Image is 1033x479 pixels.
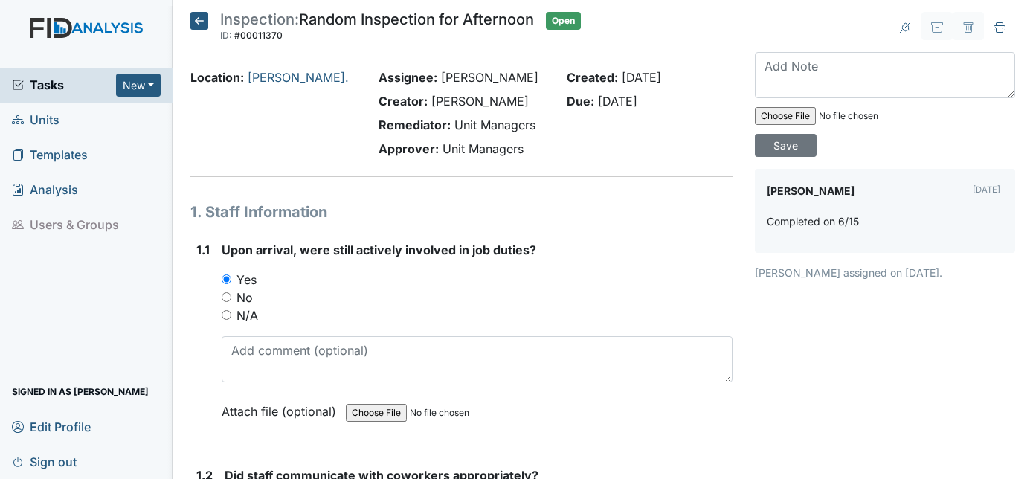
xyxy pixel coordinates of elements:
[622,70,661,85] span: [DATE]
[431,94,529,109] span: [PERSON_NAME]
[767,213,859,229] p: Completed on 6/15
[973,184,1000,195] small: [DATE]
[12,380,149,403] span: Signed in as [PERSON_NAME]
[236,289,253,306] label: No
[441,70,538,85] span: [PERSON_NAME]
[12,109,59,132] span: Units
[567,94,594,109] strong: Due:
[222,274,231,284] input: Yes
[220,10,299,28] span: Inspection:
[454,118,535,132] span: Unit Managers
[379,94,428,109] strong: Creator:
[379,118,451,132] strong: Remediator:
[236,271,257,289] label: Yes
[767,181,855,202] label: [PERSON_NAME]
[222,242,536,257] span: Upon arrival, were still actively involved in job duties?
[12,76,116,94] a: Tasks
[598,94,637,109] span: [DATE]
[196,241,210,259] label: 1.1
[12,144,88,167] span: Templates
[379,141,439,156] strong: Approver:
[190,201,733,223] h1: 1. Staff Information
[443,141,524,156] span: Unit Managers
[222,292,231,302] input: No
[220,30,232,41] span: ID:
[234,30,283,41] span: #00011370
[567,70,618,85] strong: Created:
[755,134,817,157] input: Save
[379,70,437,85] strong: Assignee:
[190,70,244,85] strong: Location:
[222,394,342,420] label: Attach file (optional)
[222,310,231,320] input: N/A
[755,265,1015,280] p: [PERSON_NAME] assigned on [DATE].
[248,70,349,85] a: [PERSON_NAME].
[12,179,78,202] span: Analysis
[12,450,77,473] span: Sign out
[116,74,161,97] button: New
[546,12,581,30] span: Open
[236,306,258,324] label: N/A
[12,415,91,438] span: Edit Profile
[220,12,534,45] div: Random Inspection for Afternoon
